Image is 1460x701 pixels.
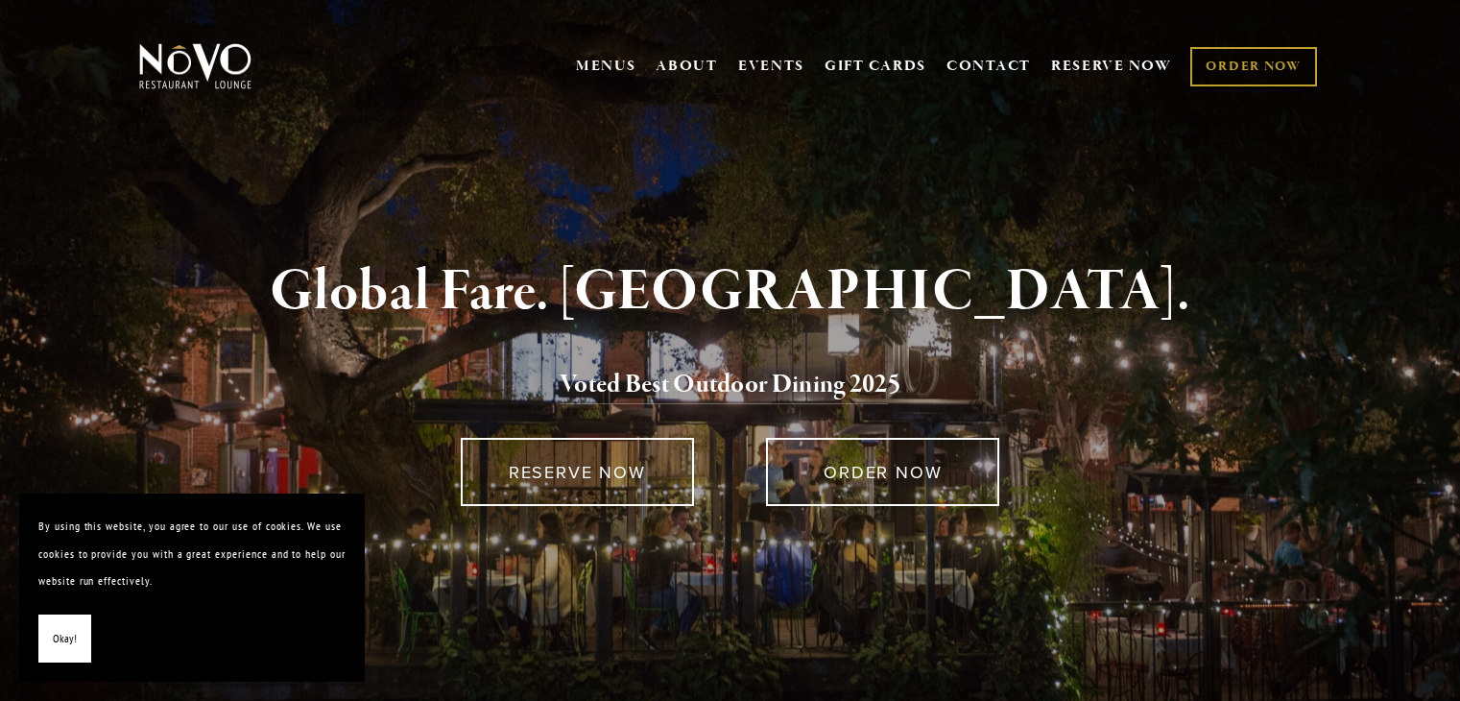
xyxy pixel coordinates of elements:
[135,42,255,90] img: Novo Restaurant &amp; Lounge
[738,57,804,76] a: EVENTS
[38,615,91,664] button: Okay!
[19,494,365,682] section: Cookie banner
[576,57,636,76] a: MENUS
[656,57,718,76] a: ABOUT
[825,48,926,85] a: GIFT CARDS
[1051,48,1172,85] a: RESERVE NOW
[171,365,1290,405] h2: 5
[1190,47,1316,86] a: ORDER NOW
[766,438,999,506] a: ORDER NOW
[461,438,694,506] a: RESERVE NOW
[270,255,1190,328] strong: Global Fare. [GEOGRAPHIC_DATA].
[560,368,888,404] a: Voted Best Outdoor Dining 202
[53,625,77,653] span: Okay!
[38,513,346,595] p: By using this website, you agree to our use of cookies. We use cookies to provide you with a grea...
[946,48,1031,85] a: CONTACT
